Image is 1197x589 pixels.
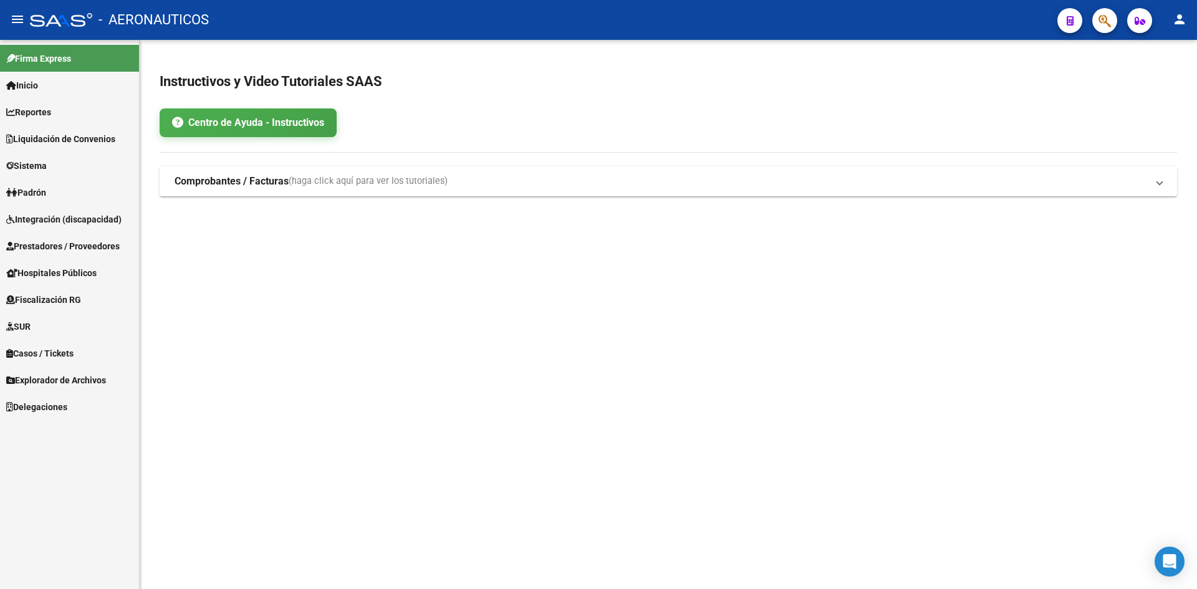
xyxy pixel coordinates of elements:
span: Reportes [6,105,51,119]
mat-icon: person [1172,12,1187,27]
mat-expansion-panel-header: Comprobantes / Facturas(haga click aquí para ver los tutoriales) [160,166,1177,196]
span: Sistema [6,159,47,173]
span: Casos / Tickets [6,347,74,360]
div: Open Intercom Messenger [1155,547,1185,577]
span: Prestadores / Proveedores [6,239,120,253]
span: Hospitales Públicos [6,266,97,280]
span: Fiscalización RG [6,293,81,307]
span: Padrón [6,186,46,199]
span: Liquidación de Convenios [6,132,115,146]
span: Inicio [6,79,38,92]
span: SUR [6,320,31,333]
strong: Comprobantes / Facturas [175,175,289,188]
span: - AERONAUTICOS [99,6,209,34]
span: Integración (discapacidad) [6,213,122,226]
h2: Instructivos y Video Tutoriales SAAS [160,70,1177,93]
a: Centro de Ayuda - Instructivos [160,108,337,137]
span: Delegaciones [6,400,67,414]
mat-icon: menu [10,12,25,27]
span: Firma Express [6,52,71,65]
span: Explorador de Archivos [6,373,106,387]
span: (haga click aquí para ver los tutoriales) [289,175,448,188]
